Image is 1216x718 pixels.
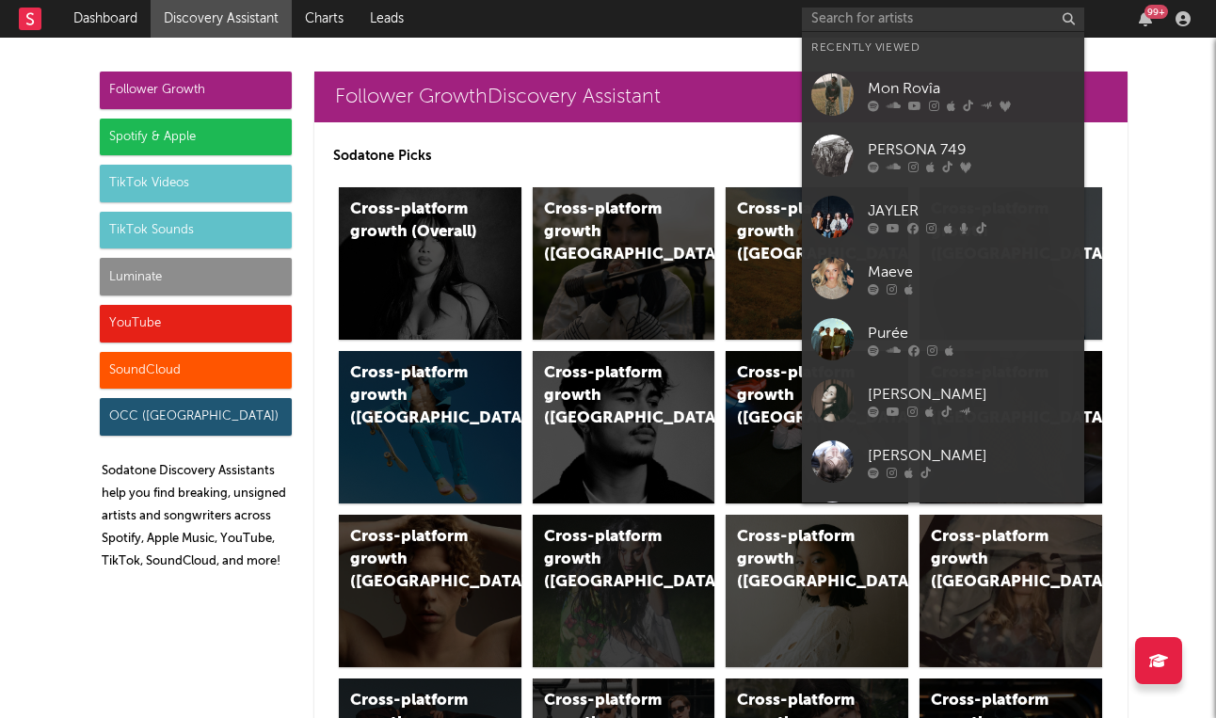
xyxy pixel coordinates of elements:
[802,309,1084,370] a: Purée
[100,352,292,390] div: SoundCloud
[350,362,478,430] div: Cross-platform growth ([GEOGRAPHIC_DATA])
[544,526,672,594] div: Cross-platform growth ([GEOGRAPHIC_DATA])
[350,526,478,594] div: Cross-platform growth ([GEOGRAPHIC_DATA])
[726,187,908,340] a: Cross-platform growth ([GEOGRAPHIC_DATA])
[100,119,292,156] div: Spotify & Apple
[868,199,1075,222] div: JAYLER
[737,362,865,430] div: Cross-platform growth ([GEOGRAPHIC_DATA]/GSA)
[868,138,1075,161] div: PERSONA 749
[533,515,715,667] a: Cross-platform growth ([GEOGRAPHIC_DATA])
[802,64,1084,125] a: Mon Rovîa
[802,8,1084,31] input: Search for artists
[868,77,1075,100] div: Mon Rovîa
[333,145,1109,168] p: Sodatone Picks
[314,72,1128,122] a: Follower GrowthDiscovery Assistant
[533,351,715,503] a: Cross-platform growth ([GEOGRAPHIC_DATA])
[100,72,292,109] div: Follower Growth
[802,370,1084,431] a: [PERSON_NAME]
[811,37,1075,59] div: Recently Viewed
[726,515,908,667] a: Cross-platform growth ([GEOGRAPHIC_DATA])
[1144,5,1168,19] div: 99 +
[100,305,292,343] div: YouTube
[1139,11,1152,26] button: 99+
[802,186,1084,247] a: JAYLER
[802,492,1084,553] a: Dafna
[802,125,1084,186] a: PERSONA 749
[868,261,1075,283] div: Maeve
[339,515,521,667] a: Cross-platform growth ([GEOGRAPHIC_DATA])
[920,515,1102,667] a: Cross-platform growth ([GEOGRAPHIC_DATA])
[102,460,292,573] p: Sodatone Discovery Assistants help you find breaking, unsigned artists and songwriters across Spo...
[544,362,672,430] div: Cross-platform growth ([GEOGRAPHIC_DATA])
[339,351,521,503] a: Cross-platform growth ([GEOGRAPHIC_DATA])
[544,199,672,266] div: Cross-platform growth ([GEOGRAPHIC_DATA])
[802,431,1084,492] a: [PERSON_NAME]
[100,398,292,436] div: OCC ([GEOGRAPHIC_DATA])
[100,212,292,249] div: TikTok Sounds
[868,322,1075,344] div: Purée
[533,187,715,340] a: Cross-platform growth ([GEOGRAPHIC_DATA])
[339,187,521,340] a: Cross-platform growth (Overall)
[100,165,292,202] div: TikTok Videos
[737,526,865,594] div: Cross-platform growth ([GEOGRAPHIC_DATA])
[802,247,1084,309] a: Maeve
[868,444,1075,467] div: [PERSON_NAME]
[931,526,1059,594] div: Cross-platform growth ([GEOGRAPHIC_DATA])
[350,199,478,244] div: Cross-platform growth (Overall)
[100,258,292,295] div: Luminate
[868,383,1075,406] div: [PERSON_NAME]
[726,351,908,503] a: Cross-platform growth ([GEOGRAPHIC_DATA]/GSA)
[737,199,865,266] div: Cross-platform growth ([GEOGRAPHIC_DATA])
